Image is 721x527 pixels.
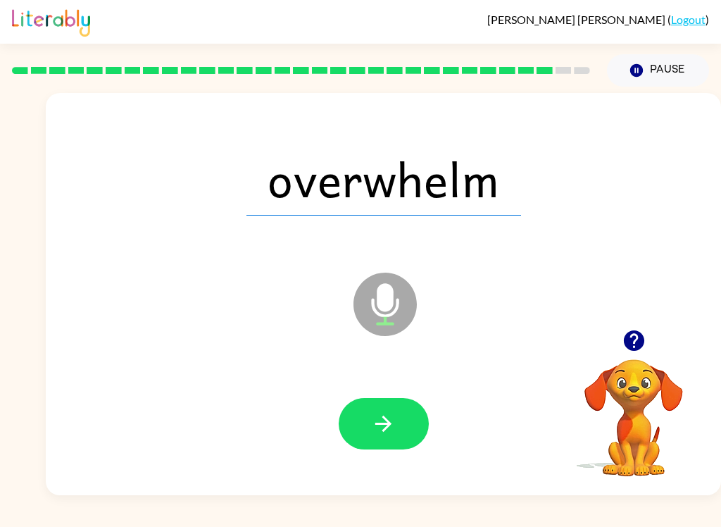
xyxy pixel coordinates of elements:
span: overwhelm [246,142,521,216]
video: Your browser must support playing .mp4 files to use Literably. Please try using another browser. [563,337,704,478]
div: ( ) [487,13,709,26]
img: Literably [12,6,90,37]
span: [PERSON_NAME] [PERSON_NAME] [487,13,667,26]
button: Pause [607,54,709,87]
a: Logout [671,13,706,26]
